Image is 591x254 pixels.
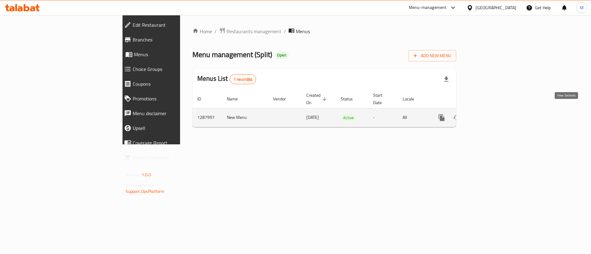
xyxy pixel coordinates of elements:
a: Restaurants management [219,27,281,35]
span: Coupons [133,80,216,88]
span: Restaurants management [227,28,281,35]
span: Get support on: [126,181,154,189]
a: Promotions [119,91,221,106]
span: Choice Groups [133,65,216,73]
span: Created On [306,92,328,106]
a: Grocery Checklist [119,150,221,165]
span: [DATE] [306,113,319,121]
span: Menus [134,51,216,58]
button: Add New Menu [408,50,456,61]
h2: Menus List [197,74,256,84]
span: Coverage Report [133,139,216,147]
span: Open [275,53,289,58]
span: Menu management ( Split ) [192,48,272,61]
td: New Menu [222,108,268,127]
a: Upsell [119,121,221,135]
td: - [368,108,398,127]
li: / [284,28,286,35]
span: Active [341,114,356,121]
div: Menu-management [409,4,447,11]
div: [GEOGRAPHIC_DATA] [476,4,516,11]
div: Open [275,52,289,59]
span: Add New Menu [413,52,451,60]
span: Version: [126,171,141,179]
span: Upsell [133,124,216,132]
span: ID [197,95,209,103]
span: Name [227,95,246,103]
table: enhanced table [192,90,498,127]
span: Start Date [373,92,390,106]
span: 1 record(s) [230,76,256,82]
a: Branches [119,32,221,47]
span: Branches [133,36,216,43]
a: Menus [119,47,221,62]
th: Actions [429,90,498,108]
a: Coupons [119,76,221,91]
div: Total records count [230,74,256,84]
td: All [398,108,429,127]
span: Status [341,95,361,103]
span: Grocery Checklist [133,154,216,161]
button: Change Status [449,110,464,125]
nav: breadcrumb [192,27,456,35]
span: Promotions [133,95,216,102]
span: Edit Restaurant [133,21,216,29]
span: Menus [296,28,310,35]
span: Vendor [273,95,294,103]
button: more [434,110,449,125]
a: Support.OpsPlatform [126,187,165,195]
a: Choice Groups [119,62,221,76]
div: Export file [439,72,454,87]
span: M [580,4,584,11]
a: Edit Restaurant [119,18,221,32]
span: Menu disclaimer [133,110,216,117]
a: Coverage Report [119,135,221,150]
a: Menu disclaimer [119,106,221,121]
span: Locale [403,95,422,103]
span: 1.0.0 [142,171,151,179]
